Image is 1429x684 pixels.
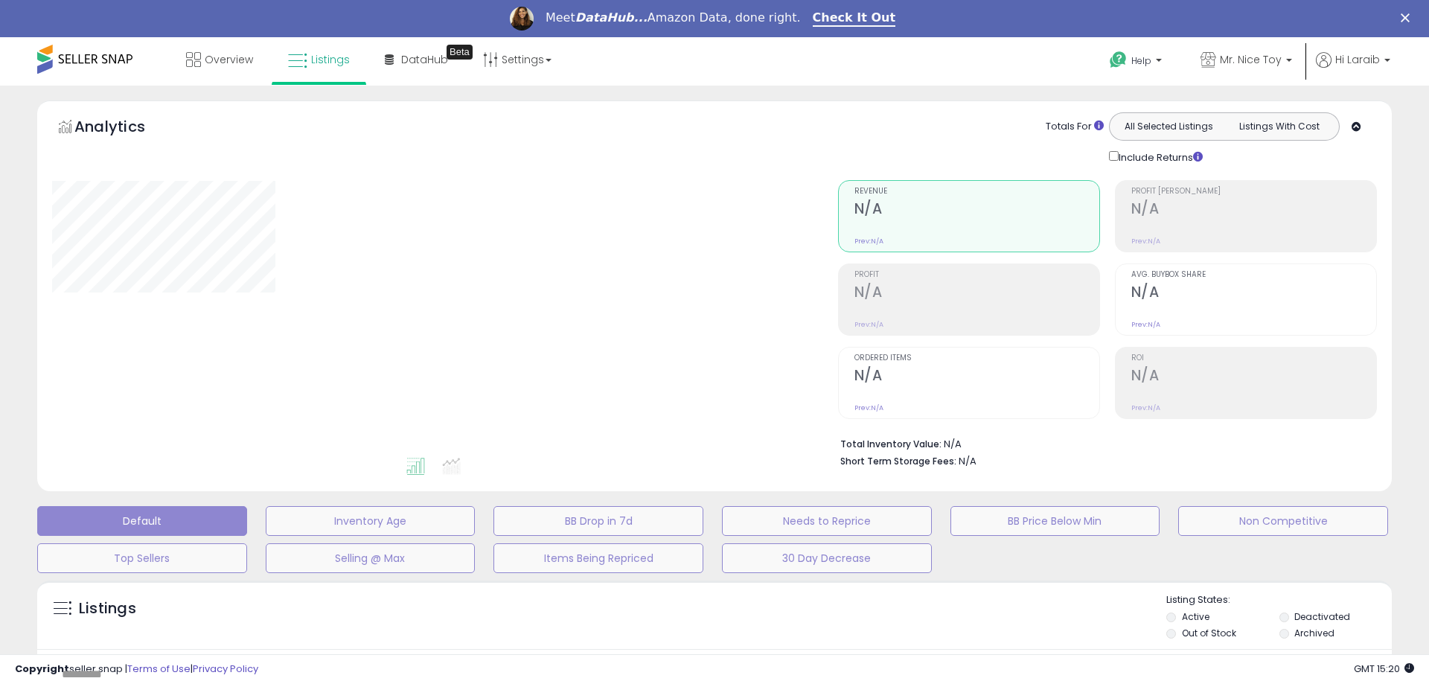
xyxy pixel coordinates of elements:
[1131,200,1376,220] h2: N/A
[472,37,563,82] a: Settings
[1109,51,1128,69] i: Get Help
[401,52,448,67] span: DataHub
[722,543,932,573] button: 30 Day Decrease
[840,438,942,450] b: Total Inventory Value:
[1220,52,1282,67] span: Mr. Nice Toy
[1131,237,1160,246] small: Prev: N/A
[546,10,801,25] div: Meet Amazon Data, done right.
[840,455,956,467] b: Short Term Storage Fees:
[854,320,883,329] small: Prev: N/A
[1131,403,1160,412] small: Prev: N/A
[277,37,361,82] a: Listings
[1131,54,1151,67] span: Help
[1113,117,1224,136] button: All Selected Listings
[1224,117,1334,136] button: Listings With Cost
[813,10,896,27] a: Check It Out
[1098,39,1177,86] a: Help
[74,116,174,141] h5: Analytics
[311,52,350,67] span: Listings
[1316,52,1390,86] a: Hi Laraib
[575,10,648,25] i: DataHub...
[1189,37,1303,86] a: Mr. Nice Toy
[854,200,1099,220] h2: N/A
[37,506,247,536] button: Default
[1131,188,1376,196] span: Profit [PERSON_NAME]
[374,37,459,82] a: DataHub
[1131,271,1376,279] span: Avg. Buybox Share
[266,506,476,536] button: Inventory Age
[266,543,476,573] button: Selling @ Max
[722,506,932,536] button: Needs to Reprice
[1335,52,1380,67] span: Hi Laraib
[1131,354,1376,362] span: ROI
[493,506,703,536] button: BB Drop in 7d
[854,284,1099,304] h2: N/A
[854,188,1099,196] span: Revenue
[1098,148,1221,165] div: Include Returns
[959,454,976,468] span: N/A
[1401,13,1416,22] div: Close
[854,354,1099,362] span: Ordered Items
[1178,506,1388,536] button: Non Competitive
[1131,320,1160,329] small: Prev: N/A
[1131,284,1376,304] h2: N/A
[854,271,1099,279] span: Profit
[840,434,1366,452] li: N/A
[510,7,534,31] img: Profile image for Georgie
[950,506,1160,536] button: BB Price Below Min
[205,52,253,67] span: Overview
[175,37,264,82] a: Overview
[854,367,1099,387] h2: N/A
[493,543,703,573] button: Items Being Repriced
[1131,367,1376,387] h2: N/A
[854,403,883,412] small: Prev: N/A
[854,237,883,246] small: Prev: N/A
[37,543,247,573] button: Top Sellers
[447,45,473,60] div: Tooltip anchor
[15,662,69,676] strong: Copyright
[15,662,258,677] div: seller snap | |
[1046,120,1104,134] div: Totals For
